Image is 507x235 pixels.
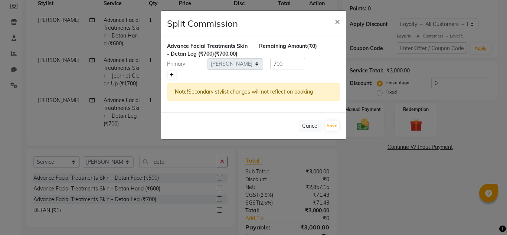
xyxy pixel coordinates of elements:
[307,43,317,49] span: (₹0)
[325,121,339,131] button: Save
[167,83,340,101] div: Secondary stylist changes will not reflect on booking
[335,16,340,27] span: ×
[175,88,188,95] strong: Note!
[214,50,238,57] span: (₹700.00)
[167,17,238,30] h4: Split Commission
[329,11,346,32] button: Close
[259,43,307,49] span: Remaining Amount
[299,120,322,132] button: Cancel
[167,43,248,57] span: Advance Facial Treatments Skin - Detan Leg (₹700)
[161,60,207,68] div: Primary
